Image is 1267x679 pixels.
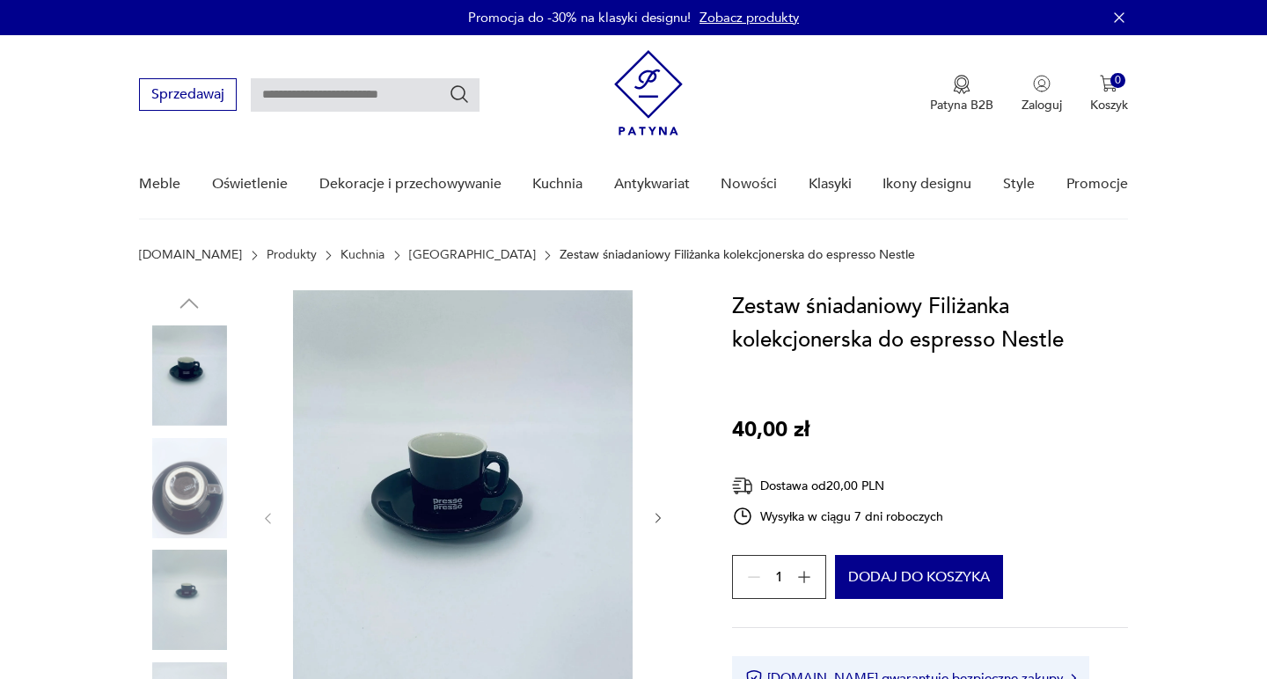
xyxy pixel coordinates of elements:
[1066,150,1128,218] a: Promocje
[930,75,993,113] a: Ikona medaluPatyna B2B
[732,475,943,497] div: Dostawa od 20,00 PLN
[341,248,384,262] a: Kuchnia
[732,413,809,447] p: 40,00 zł
[930,97,993,113] p: Patyna B2B
[449,84,470,105] button: Szukaj
[809,150,852,218] a: Klasyki
[732,506,943,527] div: Wysyłka w ciągu 7 dni roboczych
[1022,75,1062,113] button: Zaloguj
[267,248,317,262] a: Produkty
[319,150,502,218] a: Dekoracje i przechowywanie
[775,572,783,583] span: 1
[1110,73,1125,88] div: 0
[139,325,239,426] img: Zdjęcie produktu Zestaw śniadaniowy Filiżanka kolekcjonerska do espresso Nestle
[953,75,970,94] img: Ikona medalu
[732,290,1127,357] h1: Zestaw śniadaniowy Filiżanka kolekcjonerska do espresso Nestle
[930,75,993,113] button: Patyna B2B
[883,150,971,218] a: Ikony designu
[835,555,1003,599] button: Dodaj do koszyka
[468,9,691,26] p: Promocja do -30% na klasyki designu!
[139,78,237,111] button: Sprzedawaj
[139,90,237,102] a: Sprzedawaj
[212,150,288,218] a: Oświetlenie
[1033,75,1051,92] img: Ikonka użytkownika
[614,150,690,218] a: Antykwariat
[560,248,915,262] p: Zestaw śniadaniowy Filiżanka kolekcjonerska do espresso Nestle
[409,248,536,262] a: [GEOGRAPHIC_DATA]
[139,150,180,218] a: Meble
[614,50,683,135] img: Patyna - sklep z meblami i dekoracjami vintage
[139,550,239,650] img: Zdjęcie produktu Zestaw śniadaniowy Filiżanka kolekcjonerska do espresso Nestle
[1003,150,1035,218] a: Style
[139,438,239,538] img: Zdjęcie produktu Zestaw śniadaniowy Filiżanka kolekcjonerska do espresso Nestle
[1090,97,1128,113] p: Koszyk
[139,248,242,262] a: [DOMAIN_NAME]
[1022,97,1062,113] p: Zaloguj
[1100,75,1117,92] img: Ikona koszyka
[532,150,582,218] a: Kuchnia
[721,150,777,218] a: Nowości
[732,475,753,497] img: Ikona dostawy
[699,9,799,26] a: Zobacz produkty
[1090,75,1128,113] button: 0Koszyk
